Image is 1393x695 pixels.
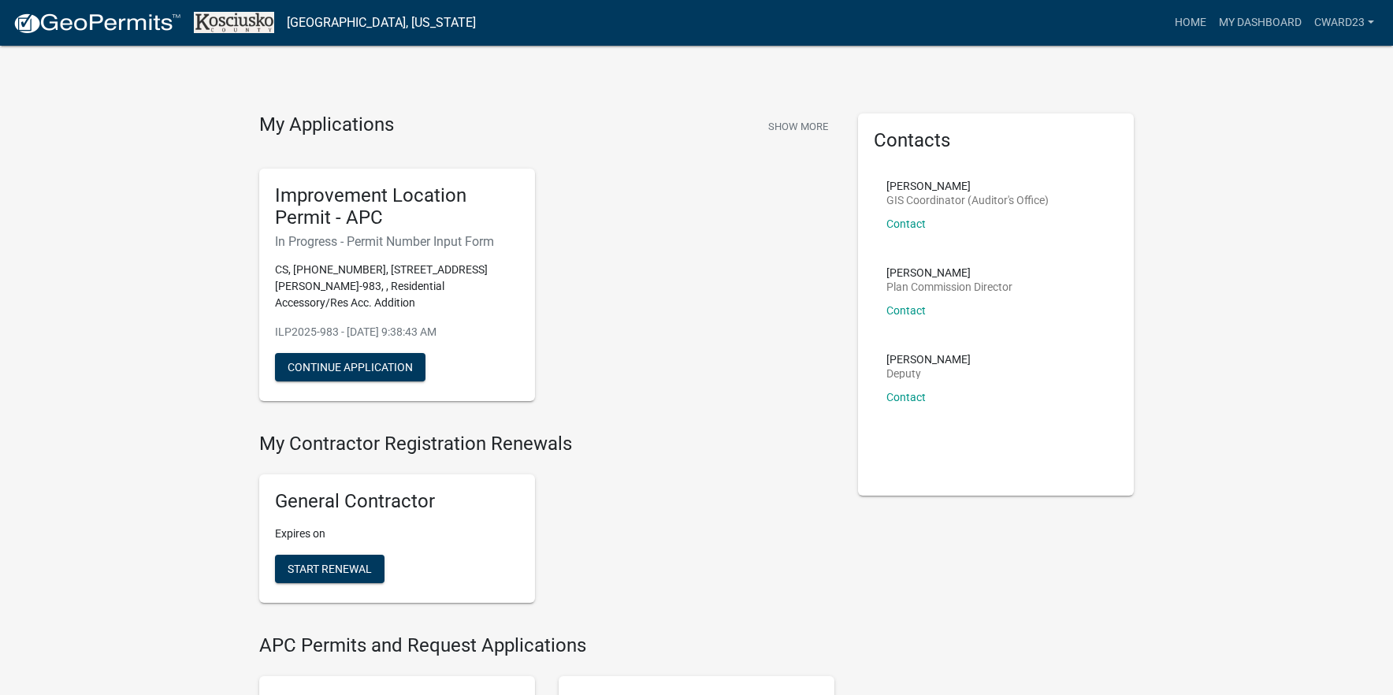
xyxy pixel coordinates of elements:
p: [PERSON_NAME] [886,180,1049,191]
a: Contact [886,304,926,317]
h5: Improvement Location Permit - APC [275,184,519,230]
span: Start Renewal [288,562,372,574]
p: Expires on [275,526,519,542]
a: My Dashboard [1213,8,1308,38]
p: Plan Commission Director [886,281,1012,292]
button: Start Renewal [275,555,384,583]
a: Home [1168,8,1213,38]
a: [GEOGRAPHIC_DATA], [US_STATE] [287,9,476,36]
a: Contact [886,217,926,230]
h4: My Applications [259,113,394,137]
p: ILP2025-983 - [DATE] 9:38:43 AM [275,324,519,340]
wm-registration-list-section: My Contractor Registration Renewals [259,433,834,615]
h5: General Contractor [275,490,519,513]
h6: In Progress - Permit Number Input Form [275,234,519,249]
a: Contact [886,391,926,403]
p: GIS Coordinator (Auditor's Office) [886,195,1049,206]
p: CS, [PHONE_NUMBER], [STREET_ADDRESS][PERSON_NAME]-983, , Residential Accessory/Res Acc. Addition [275,262,519,311]
h4: My Contractor Registration Renewals [259,433,834,455]
button: Show More [762,113,834,139]
p: [PERSON_NAME] [886,267,1012,278]
a: cward23 [1308,8,1380,38]
h4: APC Permits and Request Applications [259,634,834,657]
p: [PERSON_NAME] [886,354,971,365]
p: Deputy [886,368,971,379]
img: Kosciusko County, Indiana [194,12,274,33]
button: Continue Application [275,353,425,381]
h5: Contacts [874,129,1118,152]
